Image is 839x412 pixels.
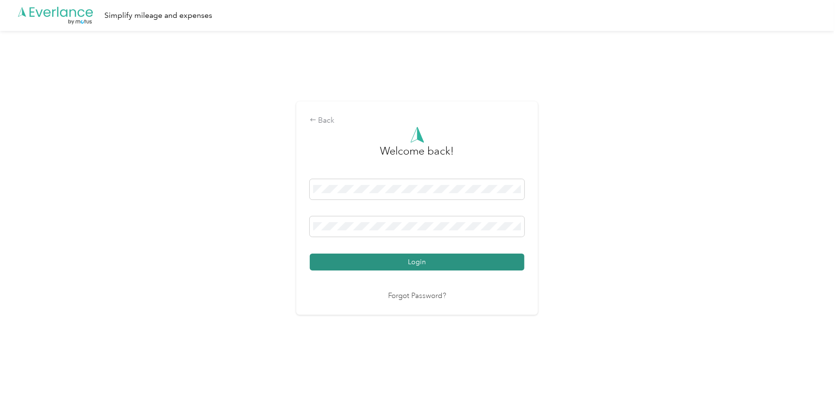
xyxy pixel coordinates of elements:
iframe: Everlance-gr Chat Button Frame [785,358,839,412]
div: Back [310,115,524,127]
div: Simplify mileage and expenses [104,10,212,22]
h3: greeting [380,143,454,169]
button: Login [310,254,524,270]
a: Forgot Password? [388,291,446,302]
